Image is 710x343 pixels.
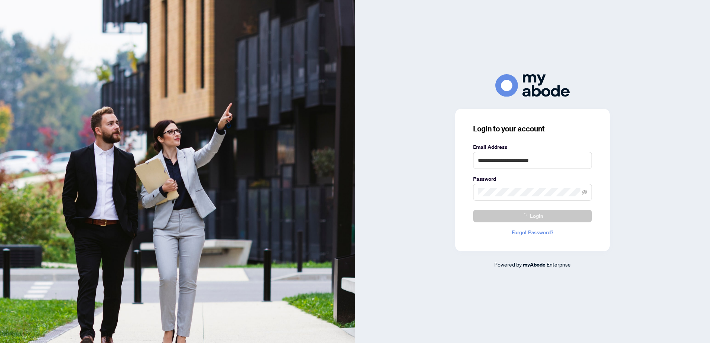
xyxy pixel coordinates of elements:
[523,261,545,269] a: myAbode
[473,210,592,222] button: Login
[473,124,592,134] h3: Login to your account
[473,175,592,183] label: Password
[473,228,592,236] a: Forgot Password?
[494,261,522,268] span: Powered by
[582,190,587,195] span: eye-invisible
[473,143,592,151] label: Email Address
[495,74,570,97] img: ma-logo
[547,261,571,268] span: Enterprise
